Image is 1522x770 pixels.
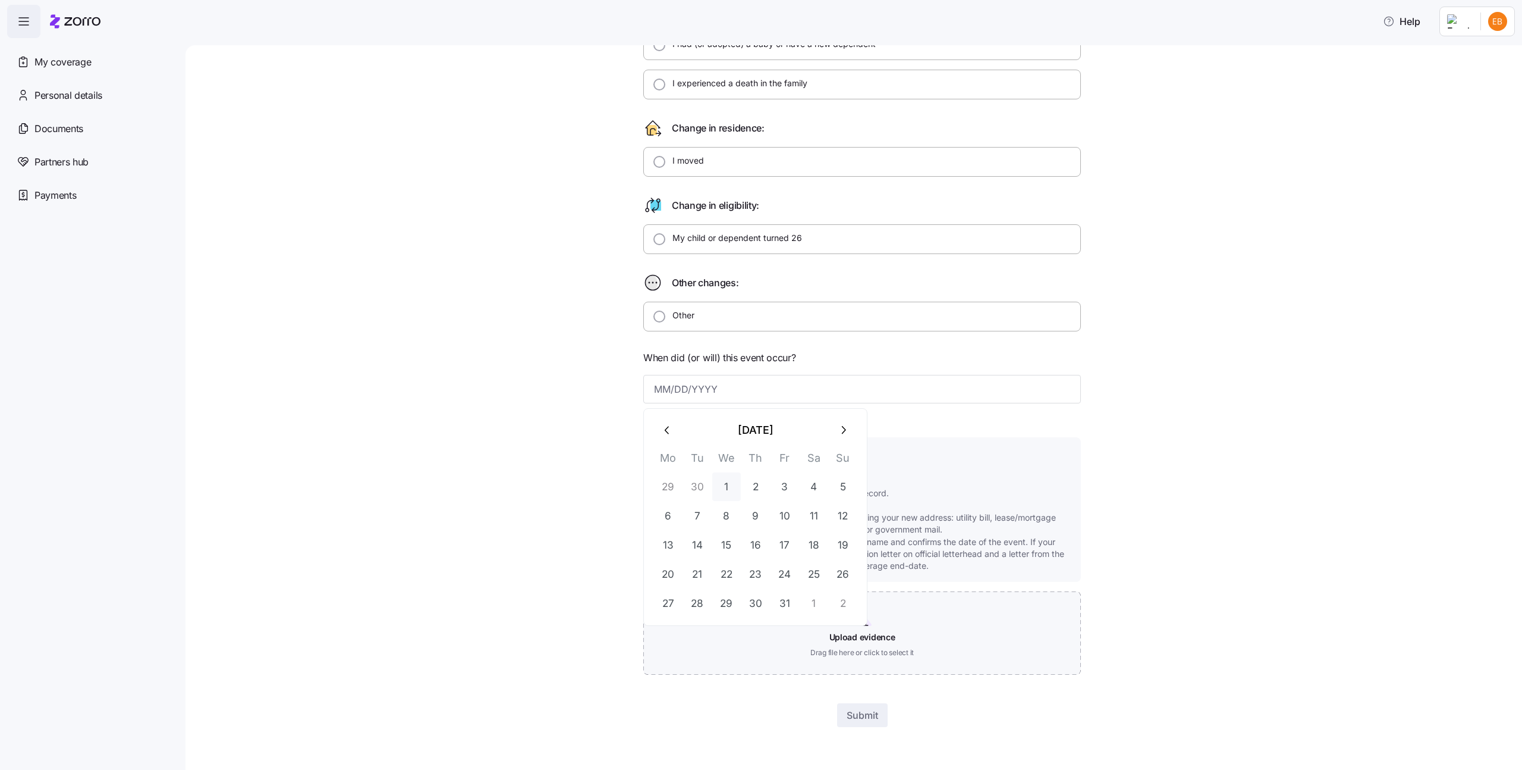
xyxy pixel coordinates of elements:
button: 7 October 2025 [683,502,712,530]
span: Personal details [34,88,102,103]
button: [DATE] [682,416,829,445]
button: 11 October 2025 [800,502,828,530]
span: Payments [34,188,76,203]
th: Su [828,449,857,472]
button: 17 October 2025 [771,531,799,559]
button: 1 November 2025 [800,589,828,618]
span: Change in residence: [672,121,765,136]
span: Other Changes: A document that includes your name and confirms the date of the event. If your spo... [681,536,1075,572]
label: I experienced a death in the family [665,77,807,89]
img: 02193f18999171da68319f92c165ef7d [1488,12,1507,31]
a: Documents [7,112,176,145]
button: 16 October 2025 [741,531,770,559]
h4: What documents should I include? [669,447,1071,459]
th: Mo [653,449,683,472]
a: Personal details [7,79,176,112]
button: 2 October 2025 [741,472,770,501]
button: 13 October 2025 [654,531,683,559]
button: 23 October 2025 [741,560,770,589]
button: 3 October 2025 [771,472,799,501]
button: Help [1373,10,1430,33]
th: We [712,449,741,472]
span: Help [1383,14,1420,29]
button: 20 October 2025 [654,560,683,589]
a: Partners hub [7,145,176,179]
button: 6 October 2025 [654,502,683,530]
label: My child or dependent turned 26 [665,232,802,244]
button: 30 October 2025 [741,589,770,618]
span: Partners hub [34,155,89,170]
span: Documents [34,121,83,136]
th: Th [741,449,770,472]
button: 5 October 2025 [829,472,857,501]
label: Other [665,309,694,321]
button: 18 October 2025 [800,531,828,559]
label: I moved [665,155,704,167]
span: Other changes: [672,276,739,290]
button: 15 October 2025 [712,531,741,559]
input: MM/DD/YYYY [643,375,1081,403]
span: My coverage [34,55,91,70]
img: Employer logo [1447,14,1471,29]
span: Change of residence: One of the following showing your new address: utility bill, lease/mortgage ... [681,512,1075,536]
button: 2 November 2025 [829,589,857,618]
button: 26 October 2025 [829,560,857,589]
button: 14 October 2025 [683,531,712,559]
button: 12 October 2025 [829,502,857,530]
button: Submit [837,703,888,727]
button: 9 October 2025 [741,502,770,530]
button: 22 October 2025 [712,560,741,589]
th: Sa [799,449,828,472]
button: 8 October 2025 [712,502,741,530]
span: When did (or will) this event occur? [643,350,795,365]
a: Payments [7,179,176,212]
button: 1 October 2025 [712,472,741,501]
button: 25 October 2025 [800,560,828,589]
span: Change in eligibility: [672,198,759,213]
button: 29 September 2025 [654,472,683,501]
button: 24 October 2025 [771,560,799,589]
button: 21 October 2025 [683,560,712,589]
button: 19 October 2025 [829,531,857,559]
button: 31 October 2025 [771,589,799,618]
th: Tu [683,449,712,472]
button: 27 October 2025 [654,589,683,618]
button: 10 October 2025 [771,502,799,530]
button: 28 October 2025 [683,589,712,618]
button: 30 September 2025 [683,472,712,501]
button: 4 October 2025 [800,472,828,501]
th: Fr [770,449,799,472]
button: 29 October 2025 [712,589,741,618]
span: Submit [847,708,878,722]
a: My coverage [7,45,176,79]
